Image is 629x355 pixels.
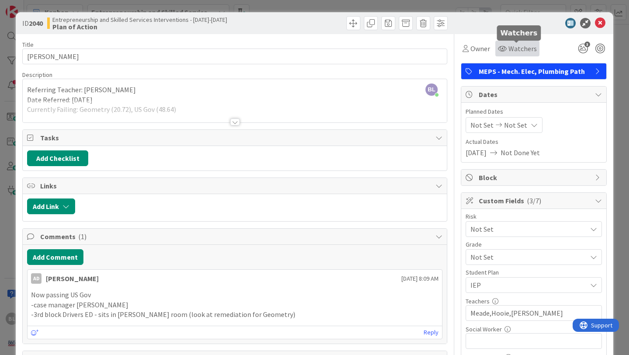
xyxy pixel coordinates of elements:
[470,43,490,54] span: Owner
[27,85,442,95] p: Referring Teacher: [PERSON_NAME]
[466,213,602,219] div: Risk
[31,290,439,300] p: Now passing US Gov
[466,241,602,247] div: Grade
[466,297,490,305] label: Teachers
[22,41,34,49] label: Title
[40,231,431,242] span: Comments
[470,251,582,263] span: Not Set
[504,120,527,130] span: Not Set
[22,71,52,79] span: Description
[78,232,86,241] span: ( 1 )
[508,43,537,54] span: Watchers
[479,89,591,100] span: Dates
[466,325,502,333] label: Social Worker
[27,249,83,265] button: Add Comment
[52,23,227,30] b: Plan of Action
[29,19,43,28] b: 2040
[31,273,41,284] div: AD
[470,280,587,290] span: IEP
[401,274,439,283] span: [DATE] 8:09 AM
[466,269,602,275] div: Student Plan
[479,172,591,183] span: Block
[46,273,99,284] div: [PERSON_NAME]
[470,223,582,235] span: Not Set
[479,195,591,206] span: Custom Fields
[31,300,439,310] p: -case manager [PERSON_NAME]
[40,132,431,143] span: Tasks
[22,49,447,64] input: type card name here...
[31,310,439,320] p: -3rd block Drivers ED - sits in [PERSON_NAME] room (look at remediation for Geometry)
[27,198,75,214] button: Add Link
[479,66,591,77] span: MEPS - Mech. Elec, Plumbing Path
[466,107,602,116] span: Planned Dates
[27,95,442,105] p: Date Referred: [DATE]
[466,147,487,158] span: [DATE]
[52,16,227,23] span: Entrepreneurship and Skilled Services Interventions - [DATE]-[DATE]
[425,84,438,96] span: BL
[584,42,590,47] span: 3
[470,120,494,130] span: Not Set
[527,196,541,205] span: ( 3/7 )
[501,147,540,158] span: Not Done Yet
[424,327,439,338] a: Reply
[27,150,88,166] button: Add Checklist
[40,181,431,191] span: Links
[466,137,602,146] span: Actual Dates
[18,1,40,12] span: Support
[501,29,538,37] h5: Watchers
[22,18,43,28] span: ID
